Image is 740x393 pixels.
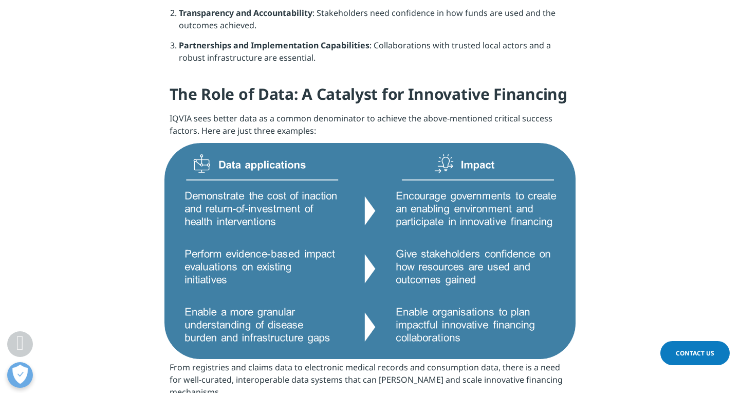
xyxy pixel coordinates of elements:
[179,7,312,19] strong: Transparency and Accountability
[179,40,369,51] strong: Partnerships and Implementation Capabilities
[179,7,571,39] li: : Stakeholders need confidence in how funds are used and the outcomes achieved.
[7,362,33,388] button: Open Preferences
[676,349,714,358] span: Contact Us
[170,112,571,143] p: IQVIA sees better data as a common denominator to achieve the above-mentioned critical success fa...
[170,84,571,112] h4: The Role of Data: A Catalyst for Innovative Financing
[660,341,730,365] a: Contact Us
[179,39,571,72] li: : Collaborations with trusted local actors and a robust infrastructure are essential.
